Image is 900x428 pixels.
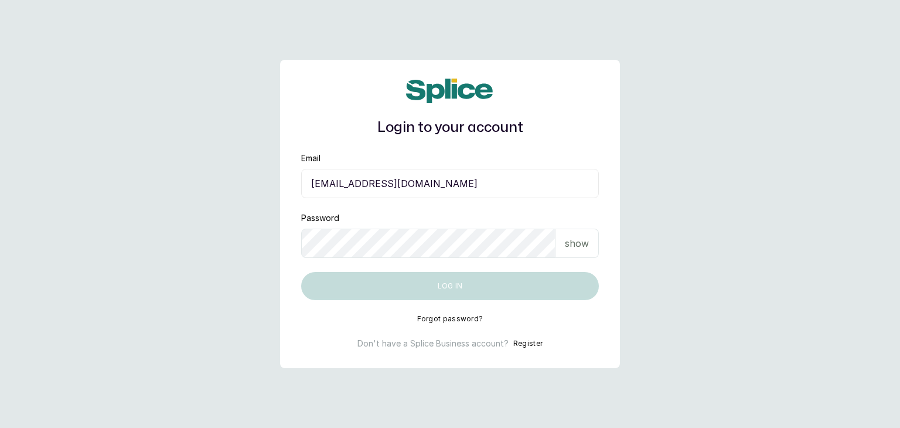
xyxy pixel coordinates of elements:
[513,338,543,349] button: Register
[357,338,509,349] p: Don't have a Splice Business account?
[417,314,483,324] button: Forgot password?
[301,169,599,198] input: email@acme.com
[301,212,339,224] label: Password
[301,152,321,164] label: Email
[301,117,599,138] h1: Login to your account
[565,236,589,250] p: show
[301,272,599,300] button: Log in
